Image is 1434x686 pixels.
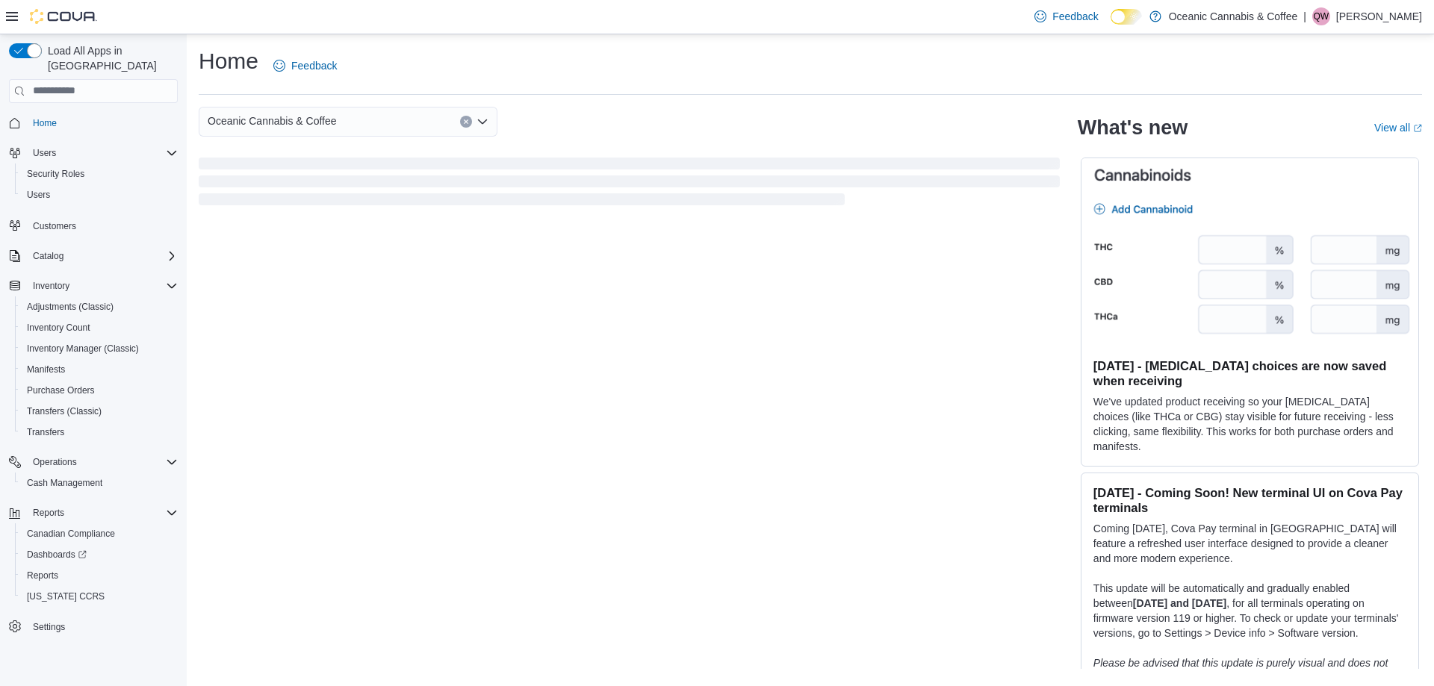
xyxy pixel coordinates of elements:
[1093,657,1388,684] em: Please be advised that this update is purely visual and does not impact payment functionality.
[21,361,71,378] a: Manifests
[1169,7,1298,25] p: Oceanic Cannabis & Coffee
[27,322,90,334] span: Inventory Count
[42,43,178,73] span: Load All Apps in [GEOGRAPHIC_DATA]
[27,570,58,581] span: Reports
[27,277,178,295] span: Inventory
[21,587,111,605] a: [US_STATE] CCRS
[33,250,63,262] span: Catalog
[1052,9,1098,24] span: Feedback
[27,528,115,540] span: Canadian Compliance
[3,452,184,473] button: Operations
[15,544,184,565] a: Dashboards
[21,165,90,183] a: Security Roles
[199,160,1060,208] span: Loading
[21,186,56,204] a: Users
[27,247,69,265] button: Catalog
[15,401,184,422] button: Transfers (Classic)
[21,340,178,358] span: Inventory Manager (Classic)
[27,216,178,234] span: Customers
[3,214,184,236] button: Customers
[199,46,258,76] h1: Home
[27,189,50,201] span: Users
[15,586,184,607] button: [US_STATE] CCRS
[21,525,121,543] a: Canadian Compliance
[9,106,178,676] nav: Complex example
[27,343,139,355] span: Inventory Manager (Classic)
[27,426,64,438] span: Transfers
[27,247,178,265] span: Catalog
[1111,9,1142,25] input: Dark Mode
[27,217,82,235] a: Customers
[27,277,75,295] button: Inventory
[27,453,178,471] span: Operations
[1303,7,1306,25] p: |
[267,51,343,81] a: Feedback
[3,616,184,637] button: Settings
[27,590,105,602] span: [US_STATE] CCRS
[27,453,83,471] button: Operations
[27,301,114,313] span: Adjustments (Classic)
[477,116,488,128] button: Open list of options
[460,116,472,128] button: Clear input
[291,58,337,73] span: Feedback
[21,474,178,492] span: Cash Management
[21,546,178,564] span: Dashboards
[1028,1,1104,31] a: Feedback
[21,423,178,441] span: Transfers
[21,361,178,378] span: Manifests
[27,617,178,636] span: Settings
[3,502,184,523] button: Reports
[1093,581,1406,640] p: This update will be automatically and gradually enabled between , for all terminals operating on ...
[15,359,184,380] button: Manifests
[27,144,178,162] span: Users
[21,298,178,316] span: Adjustments (Classic)
[21,340,145,358] a: Inventory Manager (Classic)
[27,144,62,162] button: Users
[33,621,65,633] span: Settings
[21,474,108,492] a: Cash Management
[208,112,337,130] span: Oceanic Cannabis & Coffee
[21,319,96,337] a: Inventory Count
[21,186,178,204] span: Users
[27,504,70,522] button: Reports
[27,477,102,489] span: Cash Management
[1093,485,1406,515] h3: [DATE] - Coming Soon! New terminal UI on Cova Pay terminals
[21,298,119,316] a: Adjustments (Classic)
[15,317,184,338] button: Inventory Count
[1093,358,1406,388] h3: [DATE] - [MEDICAL_DATA] choices are now saved when receiving
[21,567,178,584] span: Reports
[21,587,178,605] span: Washington CCRS
[27,618,71,636] a: Settings
[33,147,56,159] span: Users
[33,456,77,468] span: Operations
[1312,7,1330,25] div: Quentin White
[15,565,184,586] button: Reports
[33,280,69,292] span: Inventory
[1093,394,1406,454] p: We've updated product receiving so your [MEDICAL_DATA] choices (like THCa or CBG) stay visible fo...
[21,423,70,441] a: Transfers
[1078,116,1188,140] h2: What's new
[33,220,76,232] span: Customers
[33,117,57,129] span: Home
[21,381,178,399] span: Purchase Orders
[1133,597,1226,609] strong: [DATE] and [DATE]
[21,567,64,584] a: Reports
[30,9,97,24] img: Cova
[3,275,184,296] button: Inventory
[21,165,178,183] span: Security Roles
[27,384,95,396] span: Purchase Orders
[1374,122,1422,134] a: View allExternal link
[1093,521,1406,566] p: Coming [DATE], Cova Pay terminal in [GEOGRAPHIC_DATA] will feature a refreshed user interface des...
[15,422,184,443] button: Transfers
[15,473,184,493] button: Cash Management
[21,525,178,543] span: Canadian Compliance
[21,402,178,420] span: Transfers (Classic)
[21,381,101,399] a: Purchase Orders
[27,405,102,417] span: Transfers (Classic)
[27,504,178,522] span: Reports
[15,380,184,401] button: Purchase Orders
[3,143,184,163] button: Users
[27,113,178,132] span: Home
[27,364,65,375] span: Manifests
